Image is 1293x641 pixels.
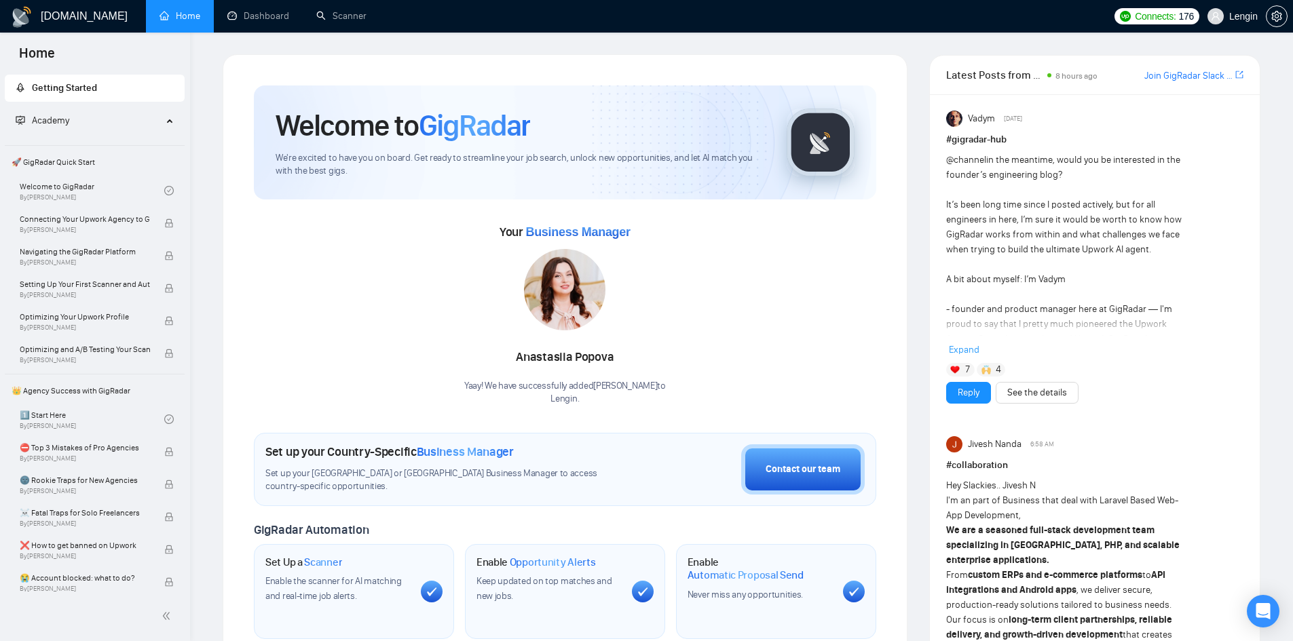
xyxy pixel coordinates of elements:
[20,487,150,495] span: By [PERSON_NAME]
[688,556,832,582] h1: Enable
[164,316,174,326] span: lock
[946,132,1243,147] h1: # gigradar-hub
[32,115,69,126] span: Academy
[946,614,1172,640] strong: long-term client partnerships, reliable delivery, and growth-driven development
[16,115,69,126] span: Academy
[949,344,979,355] span: Expand
[1235,69,1243,81] a: export
[20,539,150,552] span: ❌ How to get banned on Upwork
[8,43,66,72] span: Home
[20,277,150,291] span: Setting Up Your First Scanner and Auto-Bidder
[20,310,150,324] span: Optimizing Your Upwork Profile
[20,506,150,520] span: ☠️ Fatal Traps for Solo Freelancers
[6,377,183,404] span: 👑 Agency Success with GigRadar
[164,512,174,522] span: lock
[1247,595,1279,627] div: Open Intercom Messenger
[32,82,97,94] span: Getting Started
[688,589,803,600] span: Never miss any opportunities.
[20,245,150,258] span: Navigating the GigRadar Platform
[20,258,150,267] span: By [PERSON_NAME]
[464,346,666,369] div: Anastasiia Popova
[965,363,970,376] span: 7
[1211,12,1220,21] span: user
[20,324,150,332] span: By [PERSON_NAME]
[265,444,514,459] h1: Set up your Country-Specific
[20,552,150,560] span: By [PERSON_NAME]
[1120,11,1131,22] img: upwork-logo.png
[16,83,25,92] span: rocket
[688,568,804,582] span: Automatic Proposal Send
[946,153,1184,541] div: in the meantime, would you be interested in the founder’s engineering blog? It’s been long time s...
[1266,11,1288,22] a: setting
[1007,385,1067,400] a: See the details
[950,365,960,374] img: ❤️
[164,349,174,358] span: lock
[164,414,174,424] span: check-circle
[996,382,1079,404] button: See the details
[164,545,174,554] span: lock
[417,444,514,459] span: Business Manager
[20,441,150,454] span: ⛔ Top 3 Mistakes of Pro Agencies
[164,251,174,260] span: lock
[1178,9,1193,24] span: 176
[20,356,150,364] span: By [PERSON_NAME]
[227,10,289,22] a: dashboardDashboard
[946,382,991,404] button: Reply
[1004,113,1022,125] span: [DATE]
[419,107,530,144] span: GigRadar
[741,444,865,494] button: Contact our team
[524,249,605,330] img: 1686131229812-7.jpg
[265,467,625,493] span: Set up your [GEOGRAPHIC_DATA] or [GEOGRAPHIC_DATA] Business Manager to access country-specific op...
[164,447,174,457] span: lock
[1030,438,1054,450] span: 6:58 AM
[946,524,1180,566] strong: We are a seasoned full-stack development team specializing in [GEOGRAPHIC_DATA], PHP, and scalabl...
[265,575,402,602] span: Enable the scanner for AI matching and real-time job alerts.
[304,556,342,569] span: Scanner
[946,66,1043,83] span: Latest Posts from the GigRadar Community
[20,473,150,487] span: 🌚 Rookie Traps for New Agencies
[265,556,342,569] h1: Set Up a
[1267,11,1287,22] span: setting
[11,6,33,28] img: logo
[276,152,765,178] span: We're excited to have you on board. Get ready to streamline your job search, unlock new opportuni...
[1144,69,1233,83] a: Join GigRadar Slack Community
[20,585,150,593] span: By [PERSON_NAME]
[20,291,150,299] span: By [PERSON_NAME]
[464,380,666,406] div: Yaay! We have successfully added [PERSON_NAME] to
[968,111,995,126] span: Vadym
[968,437,1022,452] span: Jivesh Nanda
[996,363,1001,376] span: 4
[164,284,174,293] span: lock
[20,454,150,463] span: By [PERSON_NAME]
[946,111,962,127] img: Vadym
[766,462,840,477] div: Contact our team
[5,75,185,102] li: Getting Started
[164,480,174,489] span: lock
[500,225,631,239] span: Your
[946,154,986,166] span: @channel
[6,149,183,176] span: 🚀 GigRadar Quick Start
[276,107,530,144] h1: Welcome to
[20,404,164,434] a: 1️⃣ Start HereBy[PERSON_NAME]
[476,556,596,569] h1: Enable
[20,212,150,226] span: Connecting Your Upwork Agency to GigRadar
[946,436,962,452] img: Jivesh Nanda
[525,225,630,239] span: Business Manager
[164,186,174,195] span: check-circle
[20,571,150,585] span: 😭 Account blocked: what to do?
[946,458,1243,473] h1: # collaboration
[968,569,1142,581] strong: custom ERPs and e-commerce platforms
[1266,5,1288,27] button: setting
[958,385,979,400] a: Reply
[164,218,174,228] span: lock
[20,343,150,356] span: Optimizing and A/B Testing Your Scanner for Better Results
[476,575,612,602] span: Keep updated on top matches and new jobs.
[316,10,367,22] a: searchScanner
[787,109,855,176] img: gigradar-logo.png
[1055,71,1098,81] span: 8 hours ago
[20,176,164,206] a: Welcome to GigRadarBy[PERSON_NAME]
[20,520,150,528] span: By [PERSON_NAME]
[160,10,200,22] a: homeHome
[1135,9,1176,24] span: Connects:
[510,556,596,569] span: Opportunity Alerts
